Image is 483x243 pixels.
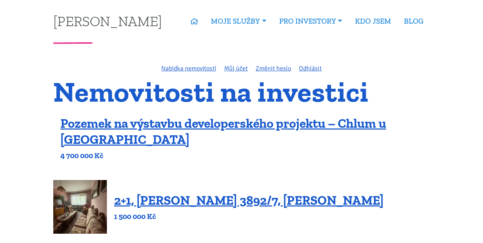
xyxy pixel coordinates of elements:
[114,193,384,208] a: 2+1, [PERSON_NAME] 3892/7, [PERSON_NAME]
[53,80,430,104] h1: Nemovitosti na investici
[273,13,349,29] a: PRO INVESTORY
[204,13,272,29] a: MOJE SLUŽBY
[224,64,248,72] a: Můj účet
[161,64,216,72] a: Nabídka nemovitostí
[114,212,384,222] p: 1 500 000 Kč
[60,151,430,161] p: 4 700 000 Kč
[53,14,162,28] a: [PERSON_NAME]
[256,64,291,72] a: Změnit heslo
[299,64,322,72] a: Odhlásit
[398,13,430,29] a: BLOG
[349,13,398,29] a: KDO JSEM
[60,116,386,147] a: Pozemek na výstavbu developerského projektu – Chlum u [GEOGRAPHIC_DATA]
